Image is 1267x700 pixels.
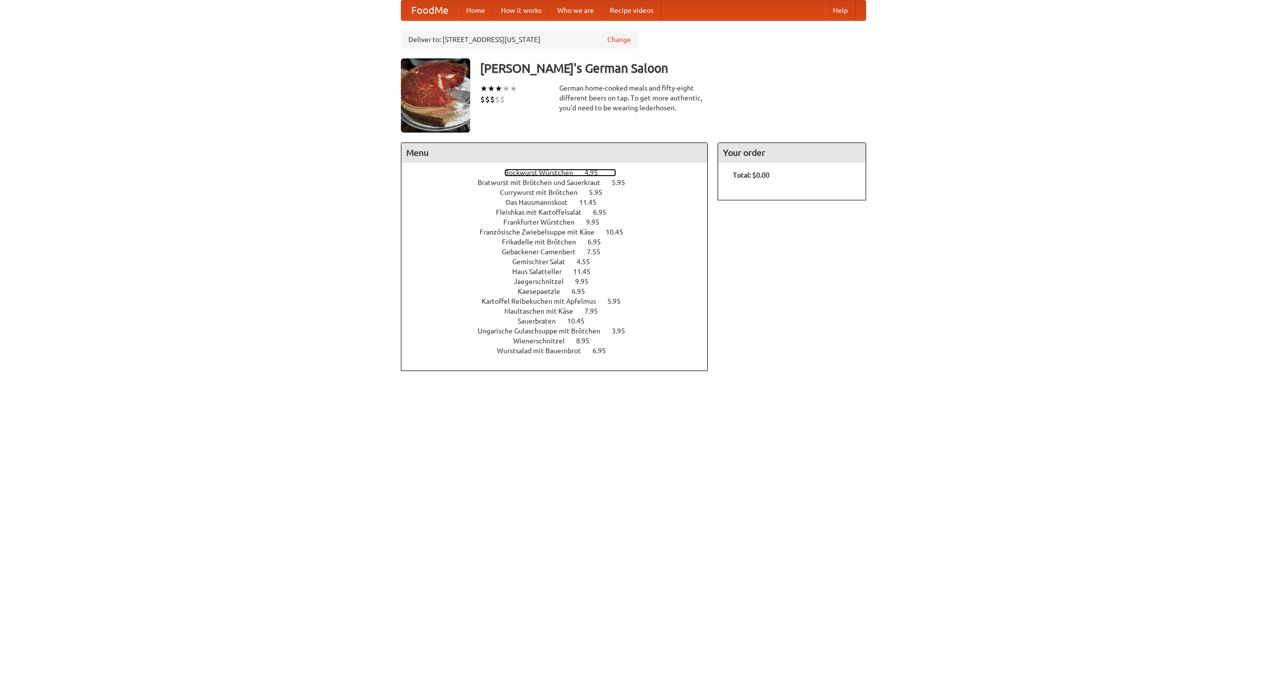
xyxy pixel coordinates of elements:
[612,179,635,187] span: 5.95
[577,258,600,266] span: 4.55
[480,228,641,236] a: Französische Zwiebelsuppe mit Käse 10.45
[513,337,608,345] a: Wienerschnitzel 8.95
[518,287,570,295] span: Kaesepaetzle
[512,268,572,276] span: Haus Salatteller
[518,287,603,295] a: Kaesepaetzle 6.95
[607,297,631,305] span: 5.95
[496,208,591,216] span: Fleishkas mit Kartoffelsalat
[587,248,610,256] span: 7.55
[500,188,621,196] a: Currywurst mit Brötchen 5.95
[480,228,604,236] span: Französische Zwiebelsuppe mit Käse
[512,258,608,266] a: Gemischter Salat 4.55
[495,83,502,94] li: ★
[503,218,618,226] a: Frankfurter Würstchen 9.95
[478,327,643,335] a: Ungarische Gulaschsuppe mit Brötchen 3.95
[512,258,575,266] span: Gemischter Salat
[514,278,574,285] span: Jaegerschnitzel
[513,337,575,345] span: Wienerschnitzel
[576,337,599,345] span: 8.95
[518,317,603,325] a: Sauerbraten 10.45
[504,307,616,315] a: Maultaschen mit Käse 7.95
[401,58,470,133] img: angular.jpg
[512,268,609,276] a: Haus Salatteller 11.45
[493,0,549,20] a: How it works
[497,347,591,355] span: Wurstsalad mit Bauernbrot
[504,307,583,315] span: Maultaschen mit Käse
[573,268,600,276] span: 11.45
[500,94,505,105] li: $
[559,83,708,113] div: German home-cooked meals and fifty-eight different beers on tap. To get more authentic, you'd nee...
[485,94,490,105] li: $
[586,218,609,226] span: 9.95
[825,0,856,20] a: Help
[500,188,587,196] span: Currywurst mit Brötchen
[575,278,598,285] span: 9.95
[518,317,566,325] span: Sauerbraten
[585,169,608,177] span: 4.95
[496,208,625,216] a: Fleishkas mit Kartoffelsalat 6.95
[502,83,510,94] li: ★
[401,0,458,20] a: FoodMe
[733,171,770,179] b: Total: $0.00
[502,238,619,246] a: Frikadelle mit Brötchen 6.95
[579,198,606,206] span: 11.45
[593,208,616,216] span: 6.95
[567,317,594,325] span: 10.45
[478,327,610,335] span: Ungarische Gulaschsuppe mit Brötchen
[592,347,616,355] span: 6.95
[482,297,606,305] span: Kartoffel Reibekuchen mit Apfelmus
[504,169,616,177] a: Bockwurst Würstchen 4.95
[478,179,643,187] a: Bratwurst mit Brötchen und Sauerkraut 5.95
[401,143,707,163] h4: Menu
[480,58,866,78] h3: [PERSON_NAME]'s German Saloon
[602,0,661,20] a: Recipe videos
[606,228,633,236] span: 10.45
[549,0,602,20] a: Who we are
[487,83,495,94] li: ★
[506,198,615,206] a: Das Hausmannskost 11.45
[607,35,631,45] a: Change
[718,143,866,163] h4: Your order
[401,31,638,48] div: Deliver to: [STREET_ADDRESS][US_STATE]
[514,278,607,285] a: Jaegerschnitzel 9.95
[495,94,500,105] li: $
[612,327,635,335] span: 3.95
[497,347,624,355] a: Wurstsalad mit Bauernbrot 6.95
[502,238,586,246] span: Frikadelle mit Brötchen
[490,94,495,105] li: $
[482,297,639,305] a: Kartoffel Reibekuchen mit Apfelmus 5.95
[510,83,517,94] li: ★
[503,218,585,226] span: Frankfurter Würstchen
[458,0,493,20] a: Home
[504,169,583,177] span: Bockwurst Würstchen
[589,188,612,196] span: 5.95
[480,83,487,94] li: ★
[587,238,611,246] span: 6.95
[502,248,619,256] a: Gebackener Camenbert 7.55
[502,248,585,256] span: Gebackener Camenbert
[572,287,595,295] span: 6.95
[585,307,608,315] span: 7.95
[506,198,578,206] span: Das Hausmannskost
[480,94,485,105] li: $
[478,179,610,187] span: Bratwurst mit Brötchen und Sauerkraut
